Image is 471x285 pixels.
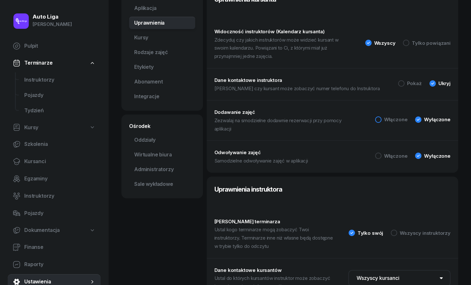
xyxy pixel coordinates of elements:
a: Aplikacja [129,2,195,15]
a: Wirtualne biura [129,148,195,161]
a: Egzaminy [8,171,101,186]
a: Oddziały [129,134,195,146]
span: Pojazdy [24,209,96,218]
p: [PERSON_NAME] czy kursant może zobaczyć numer telefonu do Instruktora [214,84,395,93]
div: Włączone [384,117,408,122]
a: Instruktorzy [8,188,101,204]
a: Abonament [129,75,195,88]
p: Zezwalaj na smodzielne dodawnie rezerwacji przy pomocy aplikacji [214,116,375,133]
a: Pojazdy [19,88,101,103]
span: Szkolenia [24,140,96,148]
div: Wyłączone [424,117,451,122]
a: Etykiety [129,61,195,74]
a: Pojazdy [8,206,101,221]
div: Wszyscy [374,41,396,45]
a: Kursanci [8,154,101,169]
a: Szkolenia [8,137,101,152]
a: Administratorzy [129,163,195,176]
p: Samodzielne odwoływanie zajęć w aplikacji [214,157,323,165]
a: Raporty [8,257,101,272]
span: Kursanci [24,157,96,166]
div: Tylko powiązani [412,41,451,45]
a: Integracje [129,90,195,103]
span: Kursy [24,123,38,132]
div: Tylko swój [358,231,383,235]
span: Pojazdy [24,91,96,99]
span: Tydzień [24,107,96,115]
a: Uprawnienia [129,17,195,29]
p: Zdecyduj czy jakich instruktorów może widzieć kursant w swoim kalendarzu. Powiązani to Ci, z któr... [214,36,365,60]
div: Włączone [384,154,408,158]
div: Auto Liga [33,14,72,20]
a: Terminarze [8,56,101,70]
div: Pokaż [407,81,422,86]
a: Finanse [8,240,101,255]
span: Egzaminy [24,175,96,183]
div: Wszyscy instruktorzy [400,231,451,235]
span: Instruktorzy [24,192,96,200]
a: Sale wykładowe [129,178,195,191]
a: Instruktorzy [19,72,101,88]
a: Kursy [129,31,195,44]
a: Tydzień [19,103,101,118]
a: Rodzaje zajęć [129,46,195,59]
div: [PERSON_NAME] [33,20,72,28]
a: Kursy [8,120,101,135]
span: Raporty [24,260,96,269]
span: Pulpit [24,42,96,50]
a: Pulpit [8,38,101,54]
span: Terminarze [24,59,52,67]
p: Ustal kogo terminarze mogą zobaczyć Twoi instruktorzy. Terminarze inne niż własne będą dostępne w... [214,226,349,250]
div: Wyłączone [424,154,451,158]
span: Dokumentacja [24,226,60,234]
span: Finanse [24,243,96,251]
span: Instruktorzy [24,76,96,84]
div: Ośrodek [129,122,195,130]
a: Dokumentacja [8,223,101,238]
div: Ukryj [438,81,451,86]
h3: Uprawnienia instruktora [207,177,459,202]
